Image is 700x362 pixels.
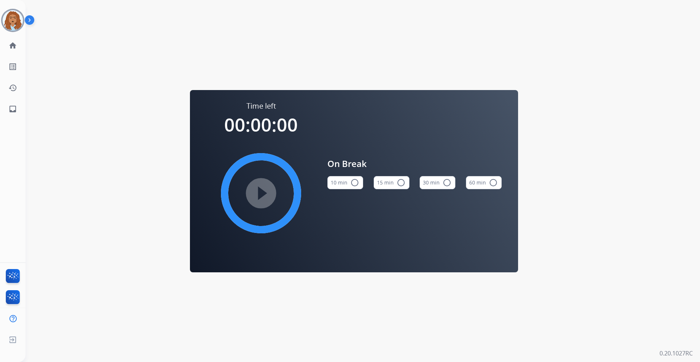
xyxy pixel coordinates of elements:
mat-icon: inbox [8,105,17,113]
button: 60 min [466,176,502,189]
button: 10 min [327,176,363,189]
mat-icon: radio_button_unchecked [350,178,359,187]
mat-icon: home [8,41,17,50]
mat-icon: radio_button_unchecked [397,178,405,187]
span: Time left [246,101,276,111]
button: 15 min [374,176,409,189]
button: 30 min [420,176,455,189]
mat-icon: radio_button_unchecked [443,178,451,187]
mat-icon: list_alt [8,62,17,71]
mat-icon: history [8,83,17,92]
span: On Break [327,157,502,170]
p: 0.20.1027RC [660,349,693,358]
mat-icon: radio_button_unchecked [489,178,498,187]
img: avatar [3,10,23,31]
span: 00:00:00 [224,112,298,137]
